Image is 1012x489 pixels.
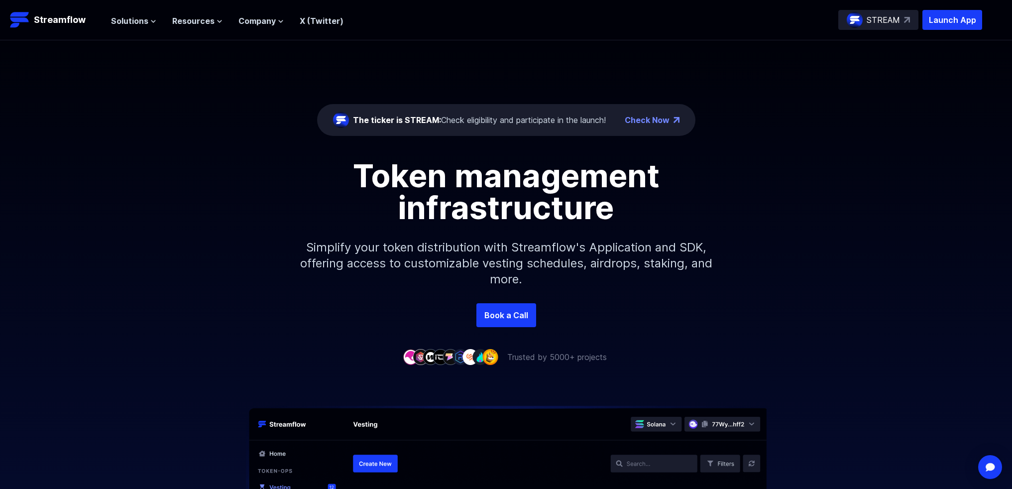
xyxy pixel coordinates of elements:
img: company-4 [433,349,449,365]
img: company-9 [482,349,498,365]
img: streamflow-logo-circle.png [847,12,863,28]
div: Open Intercom Messenger [978,455,1002,479]
a: STREAM [838,10,918,30]
p: STREAM [867,14,900,26]
span: Company [238,15,276,27]
span: Solutions [111,15,148,27]
span: Resources [172,15,215,27]
img: company-3 [423,349,439,365]
img: company-8 [472,349,488,365]
img: top-right-arrow.svg [904,17,910,23]
span: The ticker is STREAM: [353,115,441,125]
p: Simplify your token distribution with Streamflow's Application and SDK, offering access to custom... [292,224,720,303]
h1: Token management infrastructure [282,160,730,224]
a: Streamflow [10,10,101,30]
a: Book a Call [476,303,536,327]
p: Streamflow [34,13,86,27]
img: company-2 [413,349,429,365]
a: X (Twitter) [300,16,343,26]
img: company-7 [462,349,478,365]
img: company-1 [403,349,419,365]
button: Resources [172,15,223,27]
img: streamflow-logo-circle.png [333,112,349,128]
button: Company [238,15,284,27]
button: Launch App [922,10,982,30]
div: Check eligibility and participate in the launch! [353,114,606,126]
img: top-right-arrow.png [674,117,679,123]
img: company-6 [452,349,468,365]
img: Streamflow Logo [10,10,30,30]
button: Solutions [111,15,156,27]
p: Trusted by 5000+ projects [507,351,607,363]
a: Check Now [625,114,670,126]
img: company-5 [443,349,458,365]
